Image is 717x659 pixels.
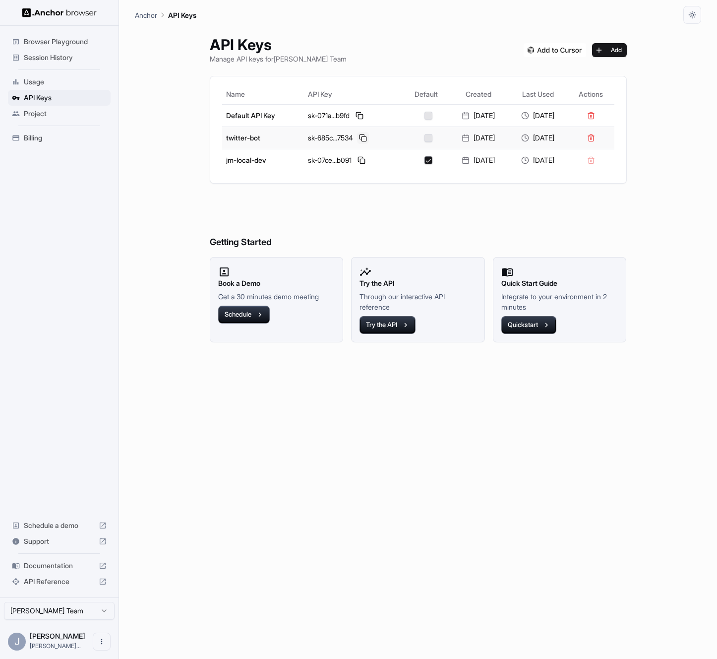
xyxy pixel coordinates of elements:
td: twitter-bot [222,127,304,149]
p: Manage API keys for [PERSON_NAME] Team [210,54,347,64]
th: Created [449,84,508,104]
div: [DATE] [512,133,564,143]
div: Support [8,533,111,549]
div: Browser Playground [8,34,111,50]
div: Usage [8,74,111,90]
td: Default API Key [222,104,304,127]
span: Billing [24,133,107,143]
p: API Keys [168,10,196,20]
h2: Try the API [359,278,477,289]
div: Billing [8,130,111,146]
h2: Quick Start Guide [501,278,618,289]
th: API Key [304,84,404,104]
button: Schedule [218,306,270,324]
p: Get a 30 minutes demo meeting [218,291,335,302]
div: [DATE] [453,133,504,143]
div: sk-685c...7534 [308,132,400,144]
div: Documentation [8,558,111,574]
div: API Keys [8,90,111,106]
span: Usage [24,77,107,87]
span: API Keys [24,93,107,103]
img: Add anchorbrowser MCP server to Cursor [524,43,586,57]
button: Copy API key [354,110,365,122]
div: sk-07ce...b091 [308,154,400,166]
div: Session History [8,50,111,66]
button: Add [592,43,627,57]
th: Name [222,84,304,104]
div: [DATE] [512,111,564,121]
span: Documentation [24,561,95,571]
span: Session History [24,53,107,63]
p: Through our interactive API reference [359,291,477,312]
div: [DATE] [512,155,564,165]
img: Anchor Logo [22,8,97,17]
span: john@anchorbrowser.io [30,642,81,650]
span: Browser Playground [24,37,107,47]
nav: breadcrumb [135,9,196,20]
button: Copy API key [357,132,369,144]
span: API Reference [24,577,95,587]
button: Open menu [93,633,111,651]
button: Try the API [359,316,416,334]
h2: Book a Demo [218,278,335,289]
span: Project [24,109,107,119]
h6: Getting Started [210,196,627,250]
th: Last Used [508,84,568,104]
p: Anchor [135,10,157,20]
div: Schedule a demo [8,518,111,533]
div: Project [8,106,111,122]
th: Default [404,84,449,104]
span: John Marbach [30,632,85,640]
p: Integrate to your environment in 2 minutes [501,291,618,312]
div: sk-071a...b9fd [308,110,400,122]
h1: API Keys [210,36,347,54]
div: [DATE] [453,155,504,165]
div: API Reference [8,574,111,590]
button: Copy API key [356,154,367,166]
button: Quickstart [501,316,556,334]
div: [DATE] [453,111,504,121]
th: Actions [568,84,614,104]
td: jm-local-dev [222,149,304,171]
span: Schedule a demo [24,521,95,530]
div: J [8,633,26,651]
span: Support [24,536,95,546]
